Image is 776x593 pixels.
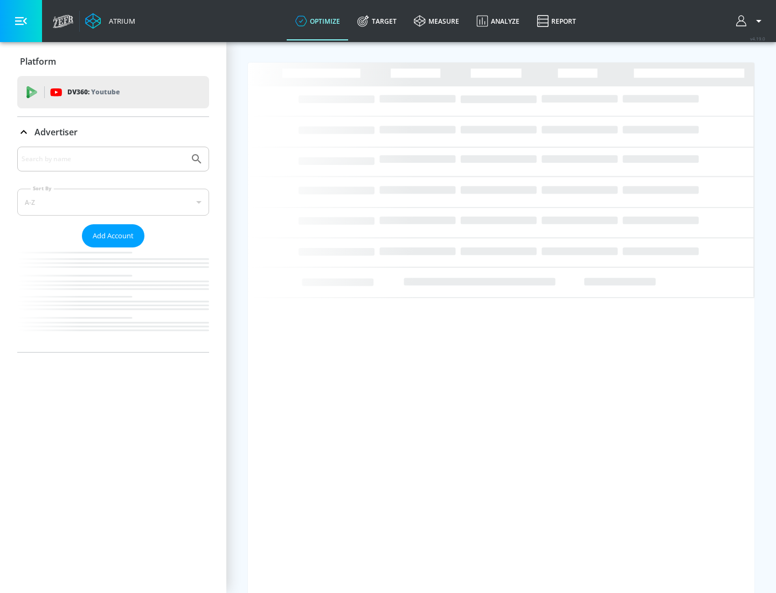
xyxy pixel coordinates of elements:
a: Analyze [468,2,528,40]
a: Target [349,2,405,40]
a: Report [528,2,585,40]
div: Atrium [105,16,135,26]
div: A-Z [17,189,209,216]
div: Platform [17,46,209,77]
span: v 4.19.0 [750,36,765,42]
a: Atrium [85,13,135,29]
a: optimize [287,2,349,40]
p: Advertiser [34,126,78,138]
label: Sort By [31,185,54,192]
span: Add Account [93,230,134,242]
nav: list of Advertiser [17,247,209,352]
p: Platform [20,56,56,67]
p: Youtube [91,86,120,98]
div: DV360: Youtube [17,76,209,108]
a: measure [405,2,468,40]
input: Search by name [22,152,185,166]
div: Advertiser [17,117,209,147]
button: Add Account [82,224,144,247]
p: DV360: [67,86,120,98]
div: Advertiser [17,147,209,352]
